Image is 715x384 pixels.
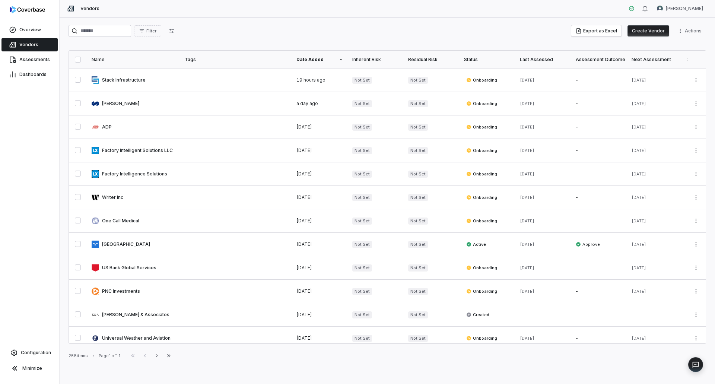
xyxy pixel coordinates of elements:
[352,147,372,154] span: Not Set
[408,241,428,248] span: Not Set
[690,309,702,320] button: More actions
[296,124,312,130] span: [DATE]
[185,57,287,63] div: Tags
[515,303,571,327] td: -
[296,57,343,63] div: Date Added
[520,195,534,200] span: [DATE]
[296,288,312,294] span: [DATE]
[690,121,702,133] button: More actions
[296,147,312,153] span: [DATE]
[466,288,497,294] span: Onboarding
[571,209,627,233] td: -
[10,6,45,13] img: logo-D7KZi-bG.svg
[520,289,534,294] span: [DATE]
[675,25,706,37] button: More actions
[690,192,702,203] button: More actions
[19,57,50,63] span: Assessments
[408,218,428,225] span: Not Set
[352,57,399,63] div: Inherent Risk
[632,289,646,294] span: [DATE]
[520,265,534,270] span: [DATE]
[466,124,497,130] span: Onboarding
[464,57,511,63] div: Status
[80,6,99,12] span: Vendors
[690,239,702,250] button: More actions
[632,171,646,177] span: [DATE]
[352,124,372,131] span: Not Set
[571,162,627,186] td: -
[134,25,161,37] button: Filter
[632,218,646,223] span: [DATE]
[627,25,669,37] button: Create Vendor
[666,6,703,12] span: [PERSON_NAME]
[296,265,312,270] span: [DATE]
[466,335,497,341] span: Onboarding
[352,100,372,107] span: Not Set
[571,92,627,115] td: -
[520,171,534,177] span: [DATE]
[1,38,58,51] a: Vendors
[520,101,534,106] span: [DATE]
[632,336,646,341] span: [DATE]
[571,115,627,139] td: -
[408,77,428,84] span: Not Set
[690,74,702,86] button: More actions
[352,264,372,272] span: Not Set
[3,361,56,376] button: Minimize
[99,353,121,359] div: Page 1 of 11
[1,68,58,81] a: Dashboards
[520,336,534,341] span: [DATE]
[22,365,42,371] span: Minimize
[520,148,534,153] span: [DATE]
[408,311,428,318] span: Not Set
[520,124,534,130] span: [DATE]
[632,148,646,153] span: [DATE]
[352,194,372,201] span: Not Set
[408,147,428,154] span: Not Set
[690,333,702,344] button: More actions
[632,124,646,130] span: [DATE]
[690,98,702,109] button: More actions
[690,286,702,297] button: More actions
[408,194,428,201] span: Not Set
[466,265,497,271] span: Onboarding
[632,265,646,270] span: [DATE]
[520,77,534,83] span: [DATE]
[352,335,372,342] span: Not Set
[69,353,88,359] div: 258 items
[408,288,428,295] span: Not Set
[520,218,534,223] span: [DATE]
[21,350,51,356] span: Configuration
[19,27,41,33] span: Overview
[466,194,497,200] span: Onboarding
[408,335,428,342] span: Not Set
[352,218,372,225] span: Not Set
[571,25,622,37] button: Export as Excel
[408,124,428,131] span: Not Set
[571,186,627,209] td: -
[466,147,497,153] span: Onboarding
[466,171,497,177] span: Onboarding
[1,23,58,37] a: Overview
[632,77,646,83] span: [DATE]
[352,171,372,178] span: Not Set
[520,57,567,63] div: Last Assessed
[296,335,312,341] span: [DATE]
[632,101,646,106] span: [DATE]
[466,312,489,318] span: Created
[466,101,497,107] span: Onboarding
[627,303,683,327] td: -
[657,6,663,12] img: Nic Weilbacher avatar
[690,168,702,180] button: More actions
[296,77,325,83] span: 19 hours ago
[408,57,455,63] div: Residual Risk
[296,218,312,223] span: [DATE]
[576,57,623,63] div: Assessment Outcome
[690,215,702,226] button: More actions
[352,311,372,318] span: Not Set
[146,28,156,34] span: Filter
[408,264,428,272] span: Not Set
[3,346,56,359] a: Configuration
[19,42,38,48] span: Vendors
[296,171,312,177] span: [DATE]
